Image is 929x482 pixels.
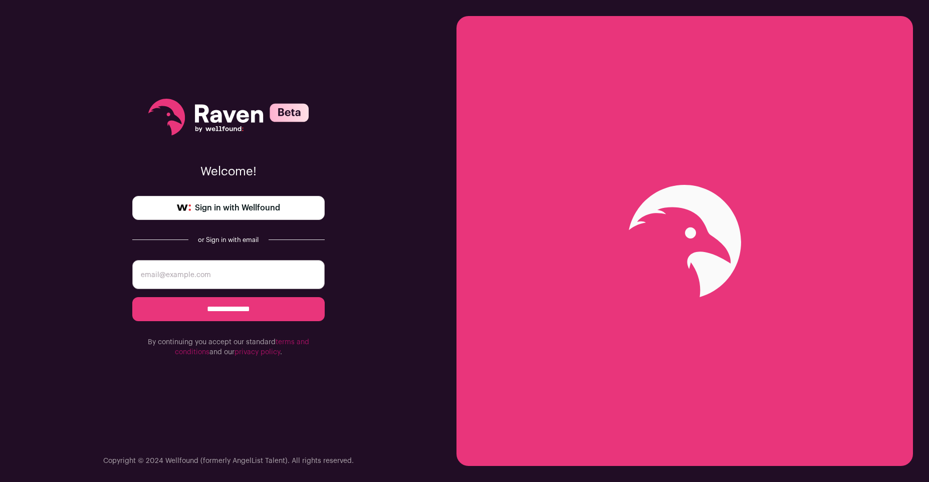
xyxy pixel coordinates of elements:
[103,456,354,466] p: Copyright © 2024 Wellfound (formerly AngelList Talent). All rights reserved.
[132,196,325,220] a: Sign in with Wellfound
[195,202,280,214] span: Sign in with Wellfound
[132,337,325,357] p: By continuing you accept our standard and our .
[235,349,280,356] a: privacy policy
[196,236,261,244] div: or Sign in with email
[177,204,191,211] img: wellfound-symbol-flush-black-fb3c872781a75f747ccb3a119075da62bfe97bd399995f84a933054e44a575c4.png
[132,260,325,289] input: email@example.com
[132,164,325,180] p: Welcome!
[175,339,309,356] a: terms and conditions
